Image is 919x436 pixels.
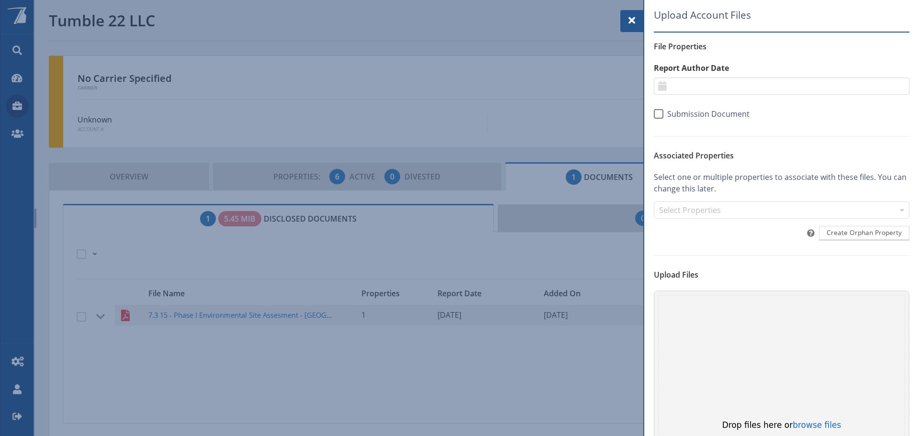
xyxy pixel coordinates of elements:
[819,226,909,241] button: Create Orphan Property
[654,270,909,279] h6: Upload Files
[654,171,909,194] p: Select one or multiple properties to associate with these files. You can change this later.
[654,151,909,160] h6: Associated Properties
[654,8,865,22] span: Upload Account Files
[659,420,905,431] div: Drop files here or
[654,62,909,74] label: Report Author Date
[827,228,902,237] span: Create Orphan Property
[663,109,750,119] span: Submission Document
[654,42,909,51] h6: File Properties
[793,421,841,429] button: browse files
